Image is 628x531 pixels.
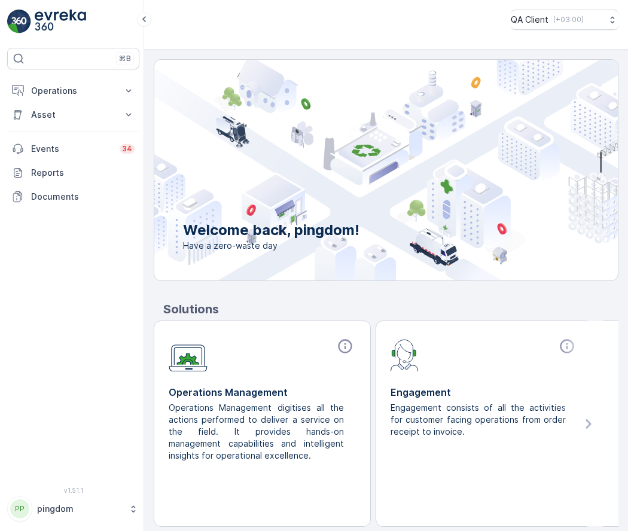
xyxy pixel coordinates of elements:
button: PPpingdom [7,496,139,521]
img: city illustration [100,60,618,280]
p: Reports [31,167,135,179]
p: Events [31,143,112,155]
a: Documents [7,185,139,209]
p: Asset [31,109,115,121]
p: QA Client [511,14,548,26]
button: Operations [7,79,139,103]
img: module-icon [169,338,208,372]
a: Events34 [7,137,139,161]
img: logo_light-DOdMpM7g.png [35,10,86,33]
p: pingdom [37,503,123,515]
span: v 1.51.1 [7,487,139,494]
p: Engagement consists of all the activities for customer facing operations from order receipt to in... [391,402,568,438]
p: 34 [122,144,132,154]
p: Operations Management [169,385,356,399]
p: Operations [31,85,115,97]
button: Asset [7,103,139,127]
p: Welcome back, pingdom! [183,221,359,240]
a: Reports [7,161,139,185]
img: module-icon [391,338,419,371]
div: PP [10,499,29,518]
p: Documents [31,191,135,203]
p: Operations Management digitises all the actions performed to deliver a service on the field. It p... [169,402,346,462]
p: ( +03:00 ) [553,15,584,25]
img: logo [7,10,31,33]
p: Solutions [163,300,618,318]
button: QA Client(+03:00) [511,10,618,30]
p: Engagement [391,385,578,399]
span: Have a zero-waste day [183,240,359,252]
p: ⌘B [119,54,131,63]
